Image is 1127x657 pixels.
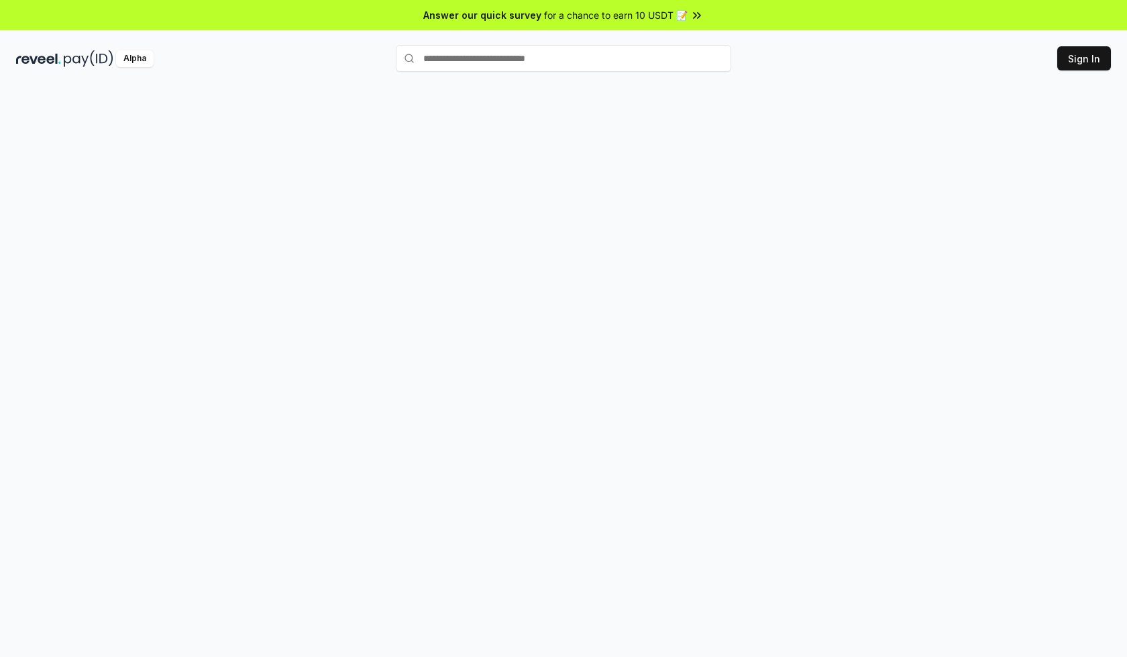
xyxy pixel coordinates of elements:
[116,50,154,67] div: Alpha
[423,8,541,22] span: Answer our quick survey
[1057,46,1111,70] button: Sign In
[64,50,113,67] img: pay_id
[16,50,61,67] img: reveel_dark
[544,8,688,22] span: for a chance to earn 10 USDT 📝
